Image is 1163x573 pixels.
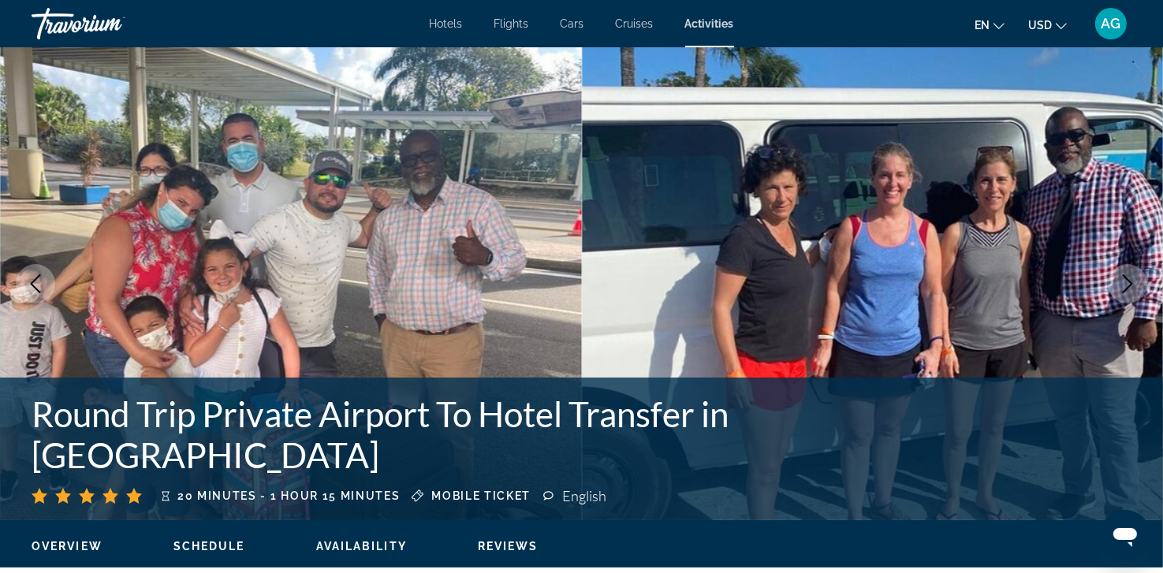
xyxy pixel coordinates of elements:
a: Cars [561,17,584,30]
button: Change currency [1028,13,1067,36]
span: en [975,19,990,32]
span: 20 minutes - 1 hour 15 minutes [177,489,400,502]
button: Schedule [173,539,245,553]
span: AG [1101,16,1121,32]
button: Previous image [16,264,55,303]
h1: Round Trip Private Airport To Hotel Transfer in [GEOGRAPHIC_DATA] [32,393,879,475]
button: User Menu [1090,7,1131,40]
a: Travorium [32,3,189,44]
span: Reviews [478,540,539,553]
span: Schedule [173,540,245,553]
a: Cruises [616,17,654,30]
iframe: Button to launch messaging window [1100,510,1150,560]
a: Activities [685,17,734,30]
button: Change language [975,13,1005,36]
span: Availability [316,540,407,553]
a: Flights [494,17,529,30]
button: Overview [32,539,103,553]
div: English [562,487,610,504]
span: USD [1028,19,1052,32]
span: Mobile ticket [431,489,531,502]
button: Availability [316,539,407,553]
span: Overview [32,540,103,553]
button: Reviews [478,539,539,553]
button: Next image [1108,264,1147,303]
a: Hotels [430,17,463,30]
